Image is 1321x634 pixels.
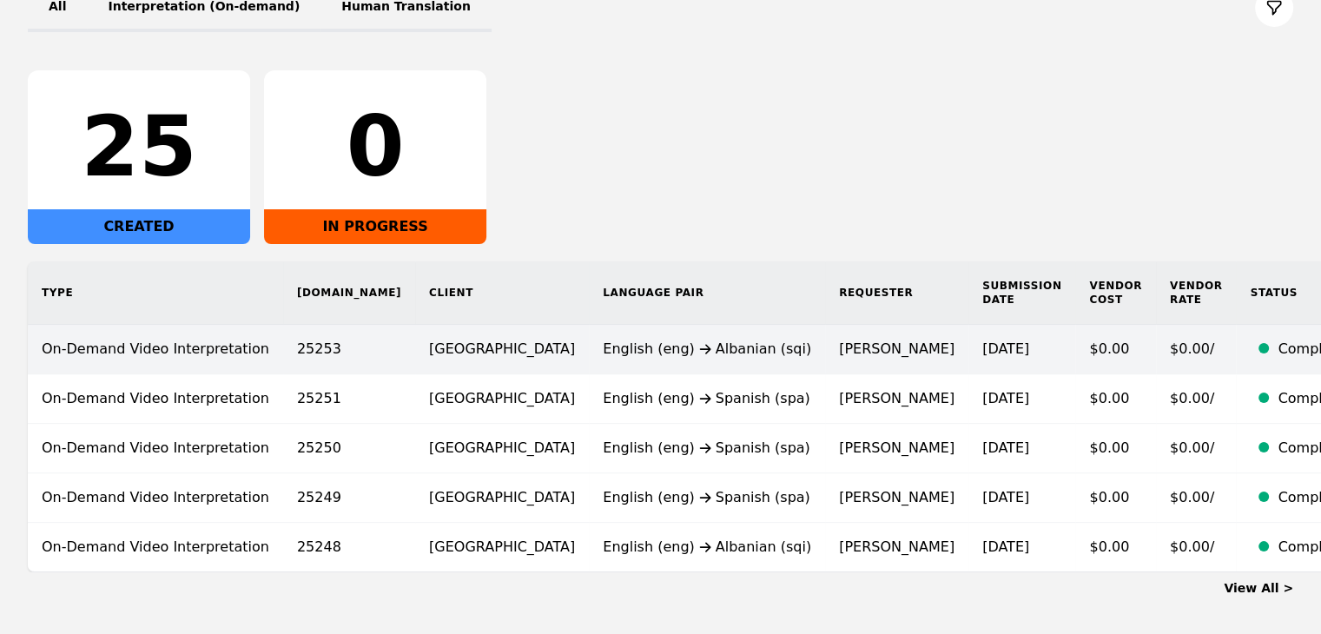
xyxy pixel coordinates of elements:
[589,261,825,325] th: Language Pair
[1075,261,1156,325] th: Vendor Cost
[1170,538,1214,555] span: $0.00/
[264,209,486,244] div: IN PROGRESS
[28,523,283,572] td: On-Demand Video Interpretation
[28,261,283,325] th: Type
[1170,439,1214,456] span: $0.00/
[825,424,968,473] td: [PERSON_NAME]
[415,424,589,473] td: [GEOGRAPHIC_DATA]
[825,473,968,523] td: [PERSON_NAME]
[283,374,415,424] td: 25251
[1075,424,1156,473] td: $0.00
[1170,489,1214,505] span: $0.00/
[278,105,472,188] div: 0
[603,487,811,508] div: English (eng) Spanish (spa)
[42,105,236,188] div: 25
[603,537,811,558] div: English (eng) Albanian (sqi)
[415,325,589,374] td: [GEOGRAPHIC_DATA]
[28,424,283,473] td: On-Demand Video Interpretation
[283,261,415,325] th: [DOMAIN_NAME]
[1156,261,1237,325] th: Vendor Rate
[1075,473,1156,523] td: $0.00
[283,325,415,374] td: 25253
[982,489,1029,505] time: [DATE]
[415,473,589,523] td: [GEOGRAPHIC_DATA]
[415,374,589,424] td: [GEOGRAPHIC_DATA]
[28,374,283,424] td: On-Demand Video Interpretation
[603,339,811,360] div: English (eng) Albanian (sqi)
[1170,390,1214,406] span: $0.00/
[283,424,415,473] td: 25250
[825,374,968,424] td: [PERSON_NAME]
[982,439,1029,456] time: [DATE]
[982,390,1029,406] time: [DATE]
[603,438,811,459] div: English (eng) Spanish (spa)
[28,473,283,523] td: On-Demand Video Interpretation
[982,538,1029,555] time: [DATE]
[825,261,968,325] th: Requester
[283,473,415,523] td: 25249
[28,325,283,374] td: On-Demand Video Interpretation
[968,261,1075,325] th: Submission Date
[1224,581,1293,595] a: View All >
[1075,523,1156,572] td: $0.00
[1075,325,1156,374] td: $0.00
[603,388,811,409] div: English (eng) Spanish (spa)
[28,209,250,244] div: CREATED
[283,523,415,572] td: 25248
[825,325,968,374] td: [PERSON_NAME]
[415,523,589,572] td: [GEOGRAPHIC_DATA]
[415,261,589,325] th: Client
[982,340,1029,357] time: [DATE]
[1170,340,1214,357] span: $0.00/
[1075,374,1156,424] td: $0.00
[825,523,968,572] td: [PERSON_NAME]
